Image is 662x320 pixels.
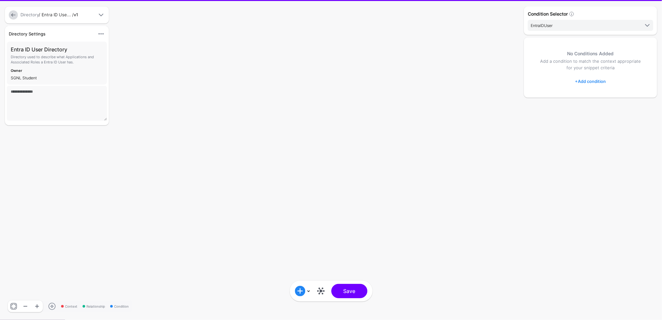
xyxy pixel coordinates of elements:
[537,50,644,57] h5: No Conditions Added
[537,58,644,71] p: Add a condition to match the context appropriate for your snippet criteria
[528,11,568,17] strong: Condition Selector
[11,68,22,73] strong: Owner
[331,284,367,298] button: Save
[20,12,39,17] a: Directory
[11,46,103,53] h3: Entra ID User Directory
[61,304,77,309] span: Context
[6,31,95,37] div: Directory Settings
[575,76,606,87] a: Add condition
[83,304,105,309] span: Relationship
[531,23,552,28] span: EntraIDUser
[110,304,129,309] span: Condition
[575,79,578,84] span: +
[11,55,103,65] p: Directory used to describe what Applications and Associated Roles a Entra ID User has.
[74,12,78,17] strong: v1
[11,75,37,80] app-identifier: SGNL Student
[19,12,96,18] div: / Entra ID Use... /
